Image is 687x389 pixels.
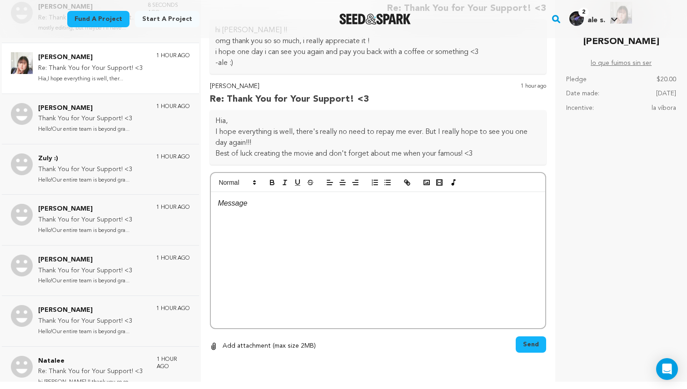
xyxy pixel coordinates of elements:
img: Corina Copp Photo [11,255,33,276]
span: ale s.'s Profile [568,10,620,29]
p: 1 hour ago [157,356,190,370]
p: 1 hour ago [156,52,190,59]
p: 1 hour ago [156,204,190,211]
button: Add attachment (max size 2MB) [210,336,316,356]
p: Hello!Our entire team is beyond gra... [38,175,132,186]
p: 1 hour ago [156,103,190,110]
p: Hello!Our entire team is beyond gra... [38,226,132,236]
p: Thank You for Your Support! <3 [38,164,132,175]
p: I hope everything is well, there's really no need to repay me ever. But I really hope to see you ... [215,127,541,148]
p: Hello!Our entire team is beyond gra... [38,276,132,286]
p: hi [PERSON_NAME] !! thank you so so much,... [38,377,148,388]
p: Thank You for Your Support! <3 [38,316,132,327]
p: omg thank you so so much, i really appreciate it ! [215,36,541,47]
p: Add attachment (max size 2MB) [223,341,316,352]
img: Zuly :) Photo [11,153,33,175]
img: Seed&Spark Logo Dark Mode [339,14,411,25]
p: 1 hour ago [156,305,190,312]
img: d624ad818eaab36a.jpg [569,11,584,26]
a: ale s.'s Profile [568,10,620,26]
p: [PERSON_NAME] [38,305,132,316]
img: Nora Nebelius Photo [11,52,33,74]
p: i hope one day i can see you again and pay you back with a coffee or something <3 [215,47,541,58]
span: 2 [578,8,589,17]
p: 1 hour ago [156,255,190,262]
p: [PERSON_NAME] [38,255,132,266]
p: Hia, [215,116,541,127]
p: [PERSON_NAME] [38,52,143,63]
p: [PERSON_NAME] [38,204,132,215]
p: 1 hour ago [156,153,190,161]
p: Thank You for Your Support! <3 [38,113,132,124]
p: Date made: [566,89,599,99]
div: Open Intercom Messenger [656,358,678,380]
p: [PERSON_NAME] [210,81,369,92]
p: Hia,I hope everything is well, ther... [38,74,143,84]
p: $20.00 [657,74,676,85]
span: Send [523,340,539,349]
button: Send [516,336,546,353]
p: Incentive: [566,103,594,114]
p: -ale :) [215,58,541,69]
p: Re: Thank You for Your Support! <3 [38,63,143,74]
img: Tayde Pantoja Photo [11,103,33,125]
p: Thank You for Your Support! <3 [38,266,132,276]
p: [DATE] [656,89,676,99]
p: [PERSON_NAME] [583,34,659,49]
p: Pledge [566,74,587,85]
a: Seed&Spark Homepage [339,14,411,25]
p: [PERSON_NAME] [38,103,132,114]
div: ale s.'s Profile [569,11,605,26]
a: Start a project [135,11,199,27]
p: Re: Thank You for Your Support! <3 [38,366,148,377]
a: lo que fuimos sin ser [591,58,652,69]
p: Best of luck creating the movie and don't forget about me when your famous! <3 [215,148,541,159]
img: Nishka Photo [11,305,33,327]
span: ale s. [587,17,605,24]
p: Re: Thank You for Your Support! <3 [210,92,369,107]
p: Thank You for Your Support! <3 [38,215,132,226]
p: Hello!Our entire team is beyond gra... [38,124,132,135]
p: 1 hour ago [521,81,546,107]
p: Zuly :) [38,153,132,164]
img: Yoonseo Lee Photo [11,204,33,226]
p: Natalee [38,356,148,367]
p: la víbora [652,103,676,114]
a: Fund a project [67,11,129,27]
img: Natalee Photo [11,356,33,378]
p: Hello!Our entire team is beyond gra... [38,327,132,337]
